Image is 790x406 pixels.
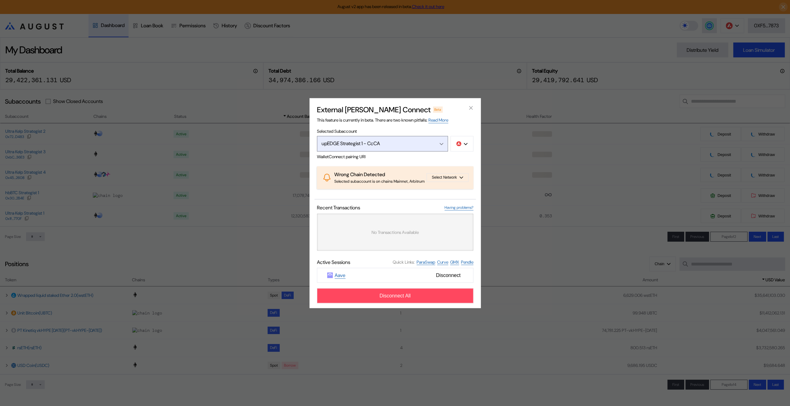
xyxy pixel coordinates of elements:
[450,259,459,265] a: GMX
[427,173,468,182] button: Select Network
[456,141,461,146] img: chain logo
[335,272,345,279] a: Aave
[334,171,427,178] div: Wrong Chain Detected
[317,204,360,211] span: Recent Transactions
[466,103,476,113] button: close modal
[461,259,473,265] a: Pendle
[317,268,473,283] button: AaveAaveDisconnect
[393,259,415,265] span: Quick Links:
[322,140,430,147] div: upEDGE Strategist 1 - CcCA
[433,270,463,280] span: Disconnect
[317,117,448,123] span: This feature is currently in beta. There are two known pitfalls:
[317,288,473,303] button: Disconnect All
[317,154,473,159] span: WalletConnect pairing URI
[428,117,448,123] a: Read More
[317,259,350,265] span: Active Sessions
[327,272,333,278] img: Aave
[417,259,435,265] a: ParaSwap
[433,106,443,113] div: Beta
[317,128,473,134] span: Selected Subaccount
[334,179,427,184] div: Selected subaccount is on chains Mainnet, Arbitrum
[372,229,419,235] span: No Transactions Available
[450,136,473,151] button: chain logo
[379,293,411,298] span: Disconnect All
[317,105,431,114] h2: External [PERSON_NAME] Connect
[432,176,457,180] span: Select Network
[445,205,473,210] a: Having problems?
[437,259,448,265] a: Curve
[317,136,448,151] button: Open menu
